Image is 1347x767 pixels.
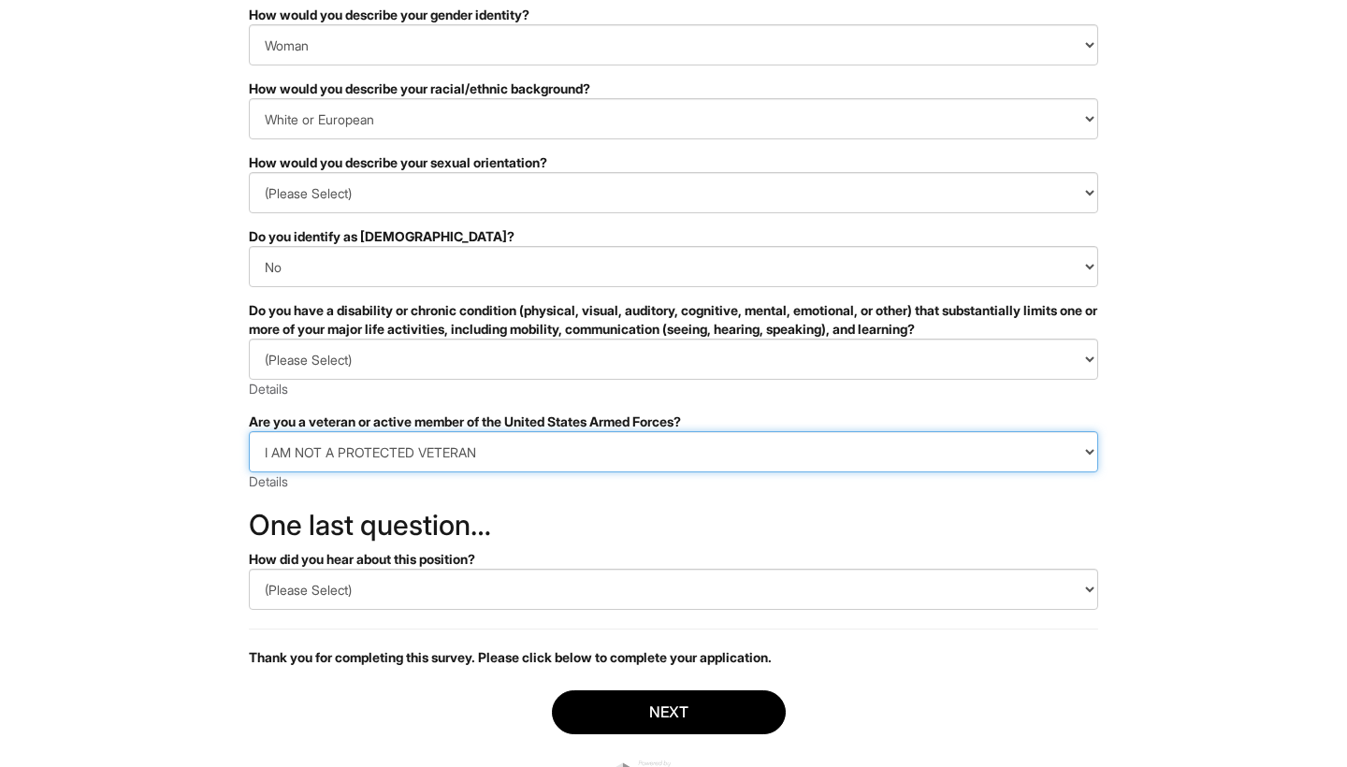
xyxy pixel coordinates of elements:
[249,648,1098,667] p: Thank you for completing this survey. Please click below to complete your application.
[249,98,1098,139] select: How would you describe your racial/ethnic background?
[249,246,1098,287] select: Do you identify as transgender?
[249,339,1098,380] select: Do you have a disability or chronic condition (physical, visual, auditory, cognitive, mental, emo...
[249,6,1098,24] div: How would you describe your gender identity?
[249,24,1098,65] select: How would you describe your gender identity?
[249,80,1098,98] div: How would you describe your racial/ethnic background?
[249,153,1098,172] div: How would you describe your sexual orientation?
[249,301,1098,339] div: Do you have a disability or chronic condition (physical, visual, auditory, cognitive, mental, emo...
[552,690,786,734] button: Next
[249,431,1098,472] select: Are you a veteran or active member of the United States Armed Forces?
[249,381,288,397] a: Details
[249,172,1098,213] select: How would you describe your sexual orientation?
[249,227,1098,246] div: Do you identify as [DEMOGRAPHIC_DATA]?
[249,510,1098,541] h2: One last question…
[249,550,1098,569] div: How did you hear about this position?
[249,473,288,489] a: Details
[249,412,1098,431] div: Are you a veteran or active member of the United States Armed Forces?
[249,569,1098,610] select: How did you hear about this position?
